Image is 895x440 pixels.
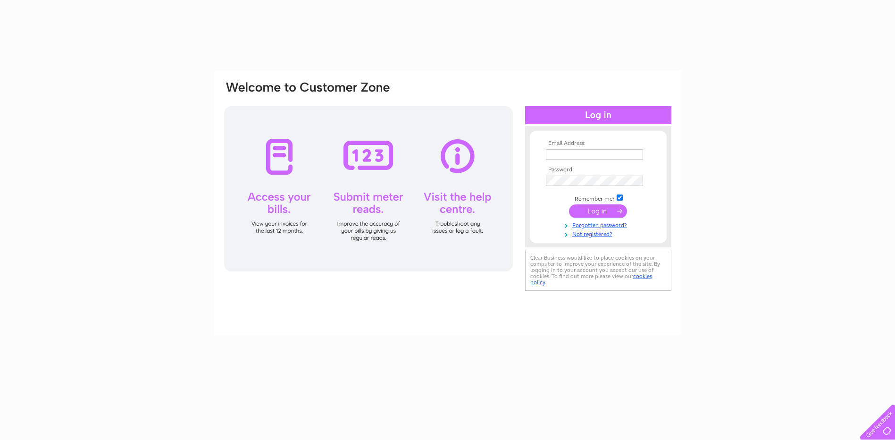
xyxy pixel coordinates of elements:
[544,167,653,173] th: Password:
[544,193,653,203] td: Remember me?
[525,250,671,291] div: Clear Business would like to place cookies on your computer to improve your experience of the sit...
[544,140,653,147] th: Email Address:
[546,220,653,229] a: Forgotten password?
[569,204,627,218] input: Submit
[530,273,652,286] a: cookies policy
[546,229,653,238] a: Not registered?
